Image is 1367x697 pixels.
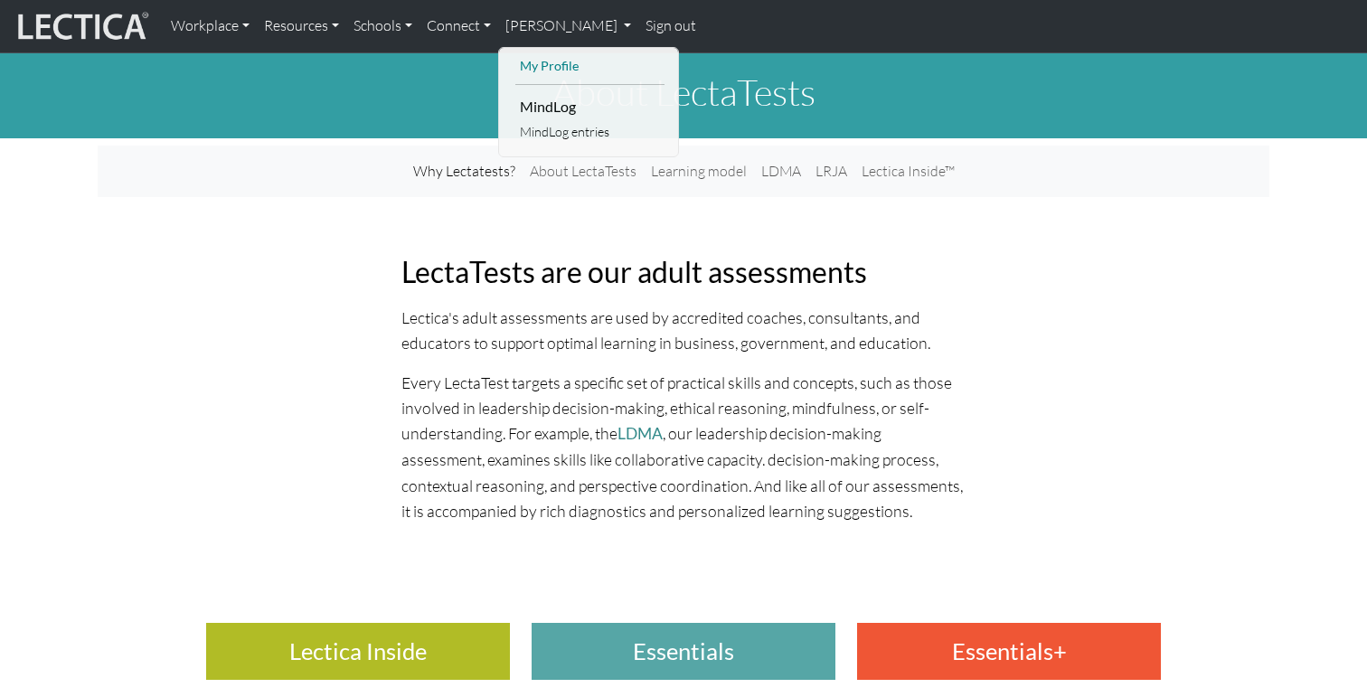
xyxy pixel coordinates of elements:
[206,623,510,680] h3: Lectica Inside
[498,7,638,45] a: [PERSON_NAME]
[854,153,962,190] a: Lectica Inside™
[857,623,1161,680] h3: Essentials+
[14,9,149,43] img: lecticalive
[401,370,966,523] p: Every LectaTest targets a specific set of practical skills and concepts, such as those involved i...
[808,153,854,190] a: LRJA
[754,153,808,190] a: LDMA
[515,55,665,78] a: My Profile
[532,623,835,680] h3: Essentials
[644,153,754,190] a: Learning model
[515,55,665,144] ul: [PERSON_NAME]
[406,153,523,190] a: Why Lectatests?
[164,7,257,45] a: Workplace
[638,7,703,45] a: Sign out
[515,121,665,144] a: MindLog entries
[618,424,663,443] a: LDMA
[523,153,644,190] a: About LectaTests
[515,92,665,121] li: MindLog
[346,7,420,45] a: Schools
[257,7,346,45] a: Resources
[420,7,498,45] a: Connect
[401,305,966,355] p: Lectica's adult assessments are used by accredited coaches, consultants, and educators to support...
[98,71,1269,114] h1: About LectaTests
[401,255,966,289] h2: LectaTests are our adult assessments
